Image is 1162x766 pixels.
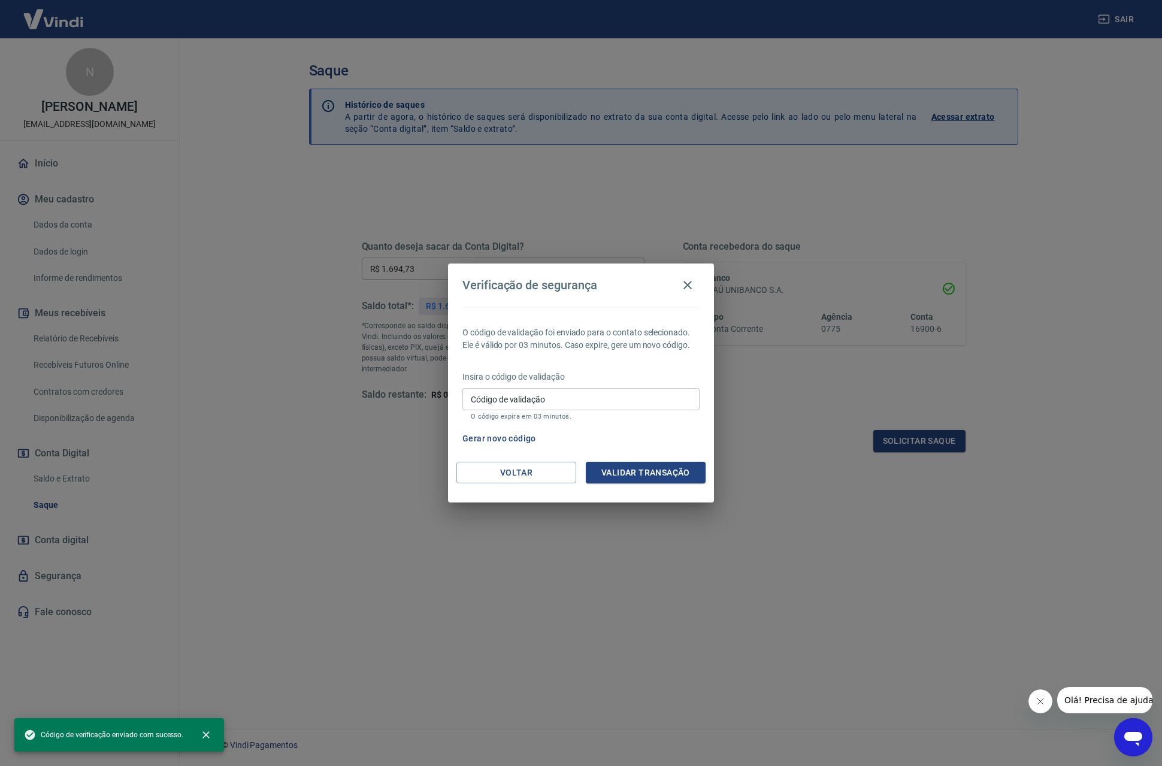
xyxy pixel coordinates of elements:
[1057,687,1152,713] iframe: Mensagem da empresa
[471,413,691,420] p: O código expira em 03 minutos.
[24,729,183,741] span: Código de verificação enviado com sucesso.
[458,428,541,450] button: Gerar novo código
[1028,689,1052,713] iframe: Fechar mensagem
[462,326,700,352] p: O código de validação foi enviado para o contato selecionado. Ele é válido por 03 minutos. Caso e...
[193,722,219,748] button: close
[1114,718,1152,756] iframe: Botão para abrir a janela de mensagens
[462,278,597,292] h4: Verificação de segurança
[586,462,706,484] button: Validar transação
[456,462,576,484] button: Voltar
[462,371,700,383] p: Insira o código de validação
[7,8,101,18] span: Olá! Precisa de ajuda?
